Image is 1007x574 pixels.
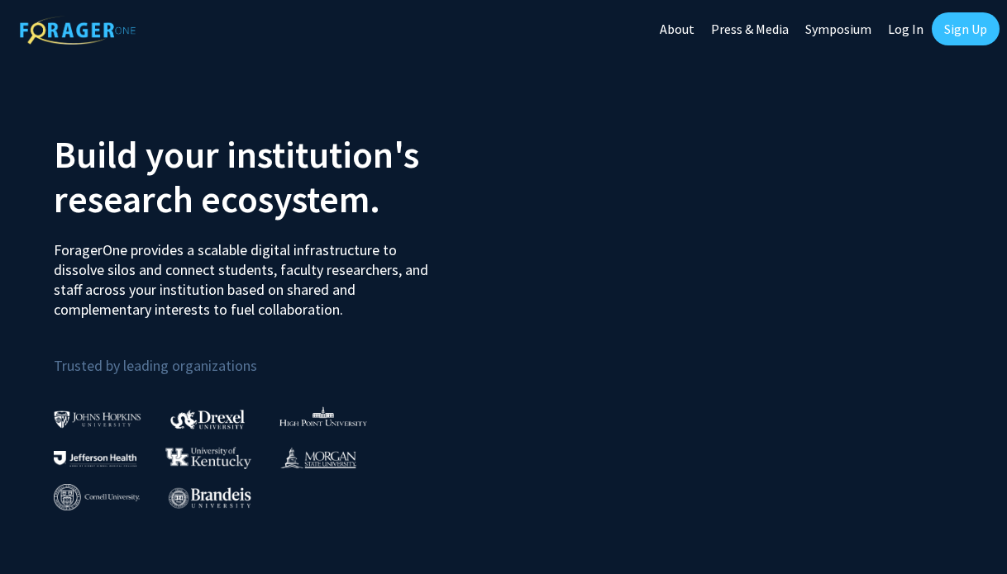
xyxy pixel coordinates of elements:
img: University of Kentucky [165,447,251,469]
img: Johns Hopkins University [54,410,141,428]
img: Drexel University [170,410,245,429]
img: ForagerOne Logo [20,16,136,45]
img: Morgan State University [280,447,356,468]
img: Brandeis University [169,487,251,508]
img: Cornell University [54,484,140,511]
img: High Point University [279,406,367,426]
p: ForagerOne provides a scalable digital infrastructure to dissolve silos and connect students, fac... [54,228,439,320]
h2: Build your institution's research ecosystem. [54,132,491,221]
p: Trusted by leading organizations [54,333,491,378]
img: Thomas Jefferson University [54,451,136,467]
a: Sign Up [932,12,1000,45]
